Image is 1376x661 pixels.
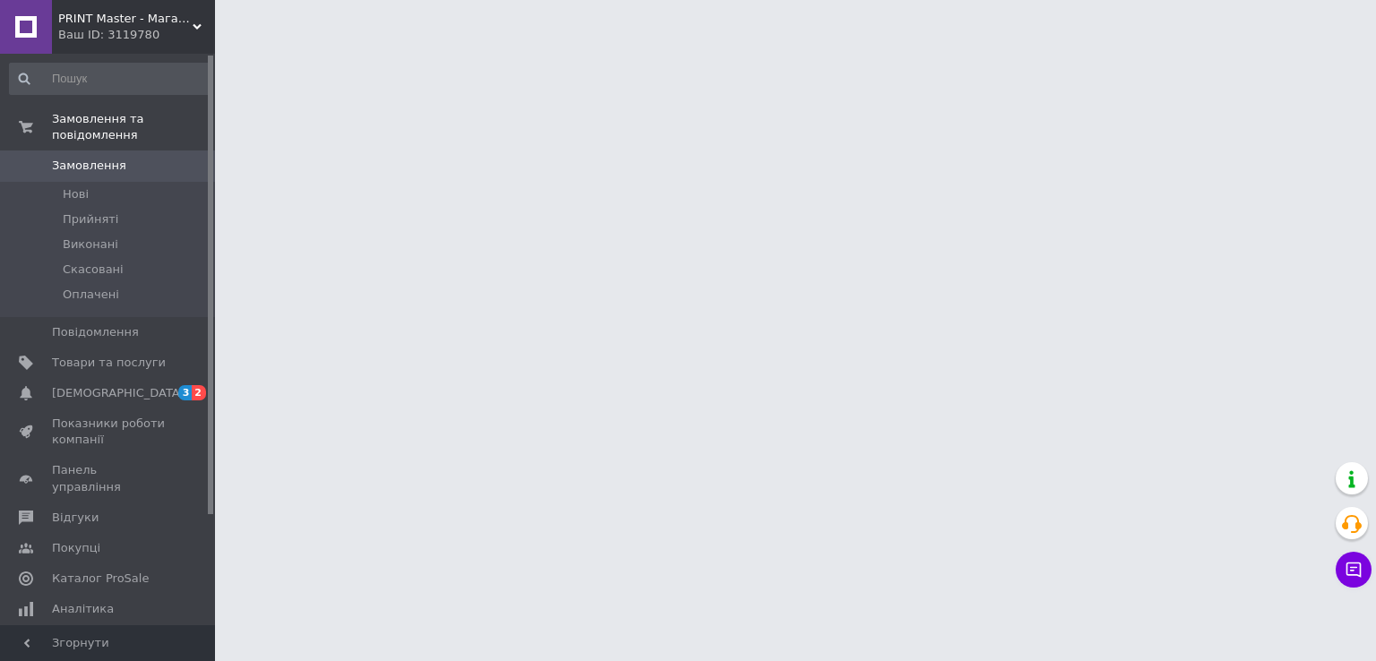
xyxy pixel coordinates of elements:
[1336,552,1372,588] button: Чат з покупцем
[52,510,99,526] span: Відгуки
[9,63,211,95] input: Пошук
[58,11,193,27] span: PRINT Master - Магазин філаменту (пластику) для 3Д принтерів, оптичних систем зв'язку та спецтехніки
[52,540,100,556] span: Покупці
[52,462,166,494] span: Панель управління
[52,385,185,401] span: [DEMOGRAPHIC_DATA]
[52,111,215,143] span: Замовлення та повідомлення
[63,236,118,253] span: Виконані
[52,601,114,617] span: Аналітика
[63,287,119,303] span: Оплачені
[52,324,139,340] span: Повідомлення
[63,211,118,227] span: Прийняті
[52,416,166,448] span: Показники роботи компанії
[52,158,126,174] span: Замовлення
[178,385,193,400] span: 3
[63,262,124,278] span: Скасовані
[58,27,215,43] div: Ваш ID: 3119780
[52,571,149,587] span: Каталог ProSale
[52,355,166,371] span: Товари та послуги
[63,186,89,202] span: Нові
[192,385,206,400] span: 2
